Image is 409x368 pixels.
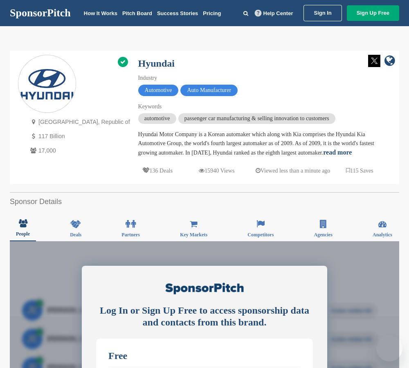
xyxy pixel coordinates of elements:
[199,166,234,176] p: 15940 Views
[138,102,391,111] div: Keywords
[303,5,342,21] a: Sign In
[138,130,391,157] div: Hyundai Motor Company is a Korean automaker which along with Kia comprises the Hyundai Kia Automo...
[180,85,238,96] span: Auto Manufacturer
[138,113,176,124] span: automotive
[18,66,76,103] img: Sponsorpitch & Hyundai
[28,146,130,156] p: 17,000
[138,74,391,83] div: Industry
[122,10,152,16] a: Pitch Board
[180,232,207,237] span: Key Markets
[108,351,301,361] div: Free
[96,305,313,328] div: Log In or Sign Up Free to access sponsorship data and contacts from this brand.
[28,131,130,141] p: 117 Billion
[347,5,399,21] a: Sign Up Free
[373,232,392,237] span: Analytics
[178,113,335,124] span: passenger car manufacturing & selling innovation to customers
[10,196,399,207] h2: Sponsor Details
[138,58,175,69] a: Hyundai
[138,85,179,96] span: Automotive
[10,8,71,18] a: SponsorPitch
[28,117,130,127] p: [GEOGRAPHIC_DATA], Republic of
[346,166,373,176] p: 115 Saves
[247,232,274,237] span: Competitors
[16,231,30,236] span: People
[376,335,402,361] iframe: Button to launch messaging window
[384,55,395,68] a: company link
[121,232,140,237] span: Partners
[203,10,221,16] a: Pricing
[368,55,380,67] img: Twitter white
[157,10,198,16] a: Success Stories
[253,9,295,18] a: Help Center
[323,149,352,156] a: read more
[142,166,173,176] p: 136 Deals
[256,166,330,176] p: Viewed less than a minute ago
[70,232,81,237] span: Deals
[314,232,332,237] span: Agencies
[84,10,117,16] a: How It Works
